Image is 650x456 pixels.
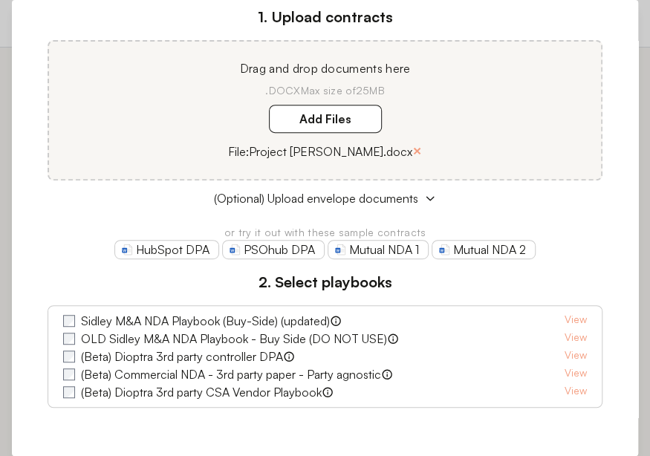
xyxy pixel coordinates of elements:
[328,240,429,259] a: Mutual NDA 1
[565,348,587,365] a: View
[114,240,219,259] a: HubSpot DPA
[81,330,387,348] label: OLD Sidley M&A NDA Playbook - Buy Side (DO NOT USE)
[67,59,583,77] p: Drag and drop documents here
[432,240,536,259] a: Mutual NDA 2
[48,225,602,240] p: or try it out with these sample contracts
[269,105,382,133] label: Add Files
[565,312,587,330] a: View
[565,383,587,401] a: View
[81,348,283,365] label: (Beta) Dioptra 3rd party controller DPA
[48,271,602,293] h3: 2. Select playbooks
[67,83,583,98] p: .DOCX Max size of 25MB
[48,6,602,28] h3: 1. Upload contracts
[565,365,587,383] a: View
[565,330,587,348] a: View
[81,312,330,330] label: Sidley M&A NDA Playbook (Buy-Side) (updated)
[228,143,412,160] p: File: Project [PERSON_NAME].docx
[412,140,422,161] button: ×
[222,240,325,259] a: PSOhub DPA
[48,189,602,207] button: (Optional) Upload envelope documents
[214,189,418,207] span: (Optional) Upload envelope documents
[81,365,381,383] label: (Beta) Commercial NDA - 3rd party paper - Party agnostic
[81,383,322,401] label: (Beta) Dioptra 3rd party CSA Vendor Playbook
